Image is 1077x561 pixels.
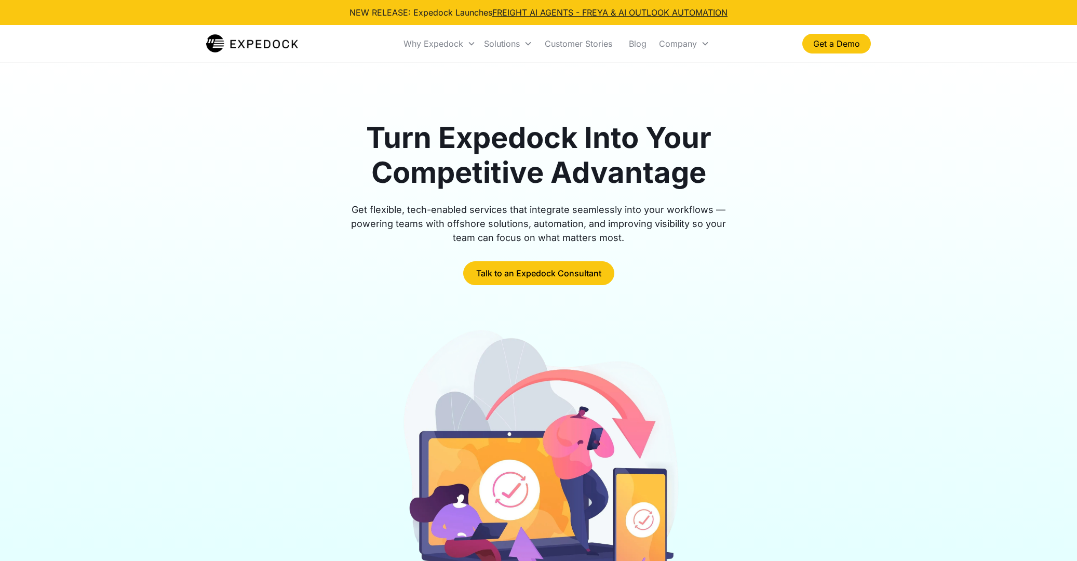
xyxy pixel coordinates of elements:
h1: Turn Expedock Into Your Competitive Advantage [339,121,738,190]
a: home [206,33,298,54]
div: Solutions [480,26,536,61]
div: Company [659,38,697,49]
a: Blog [621,26,655,61]
div: NEW RELEASE: Expedock Launches [349,6,728,19]
a: FREIGHT AI AGENTS - FREYA & AI OUTLOOK AUTOMATION [492,7,728,18]
div: Solutions [484,38,520,49]
img: Expedock Logo [206,33,298,54]
a: Customer Stories [536,26,621,61]
div: Why Expedock [403,38,463,49]
a: Talk to an Expedock Consultant [463,261,614,285]
div: Get flexible, tech-enabled services that integrate seamlessly into your workflows — powering team... [339,203,738,245]
a: Get a Demo [802,34,871,54]
div: Why Expedock [399,26,480,61]
div: Company [655,26,713,61]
